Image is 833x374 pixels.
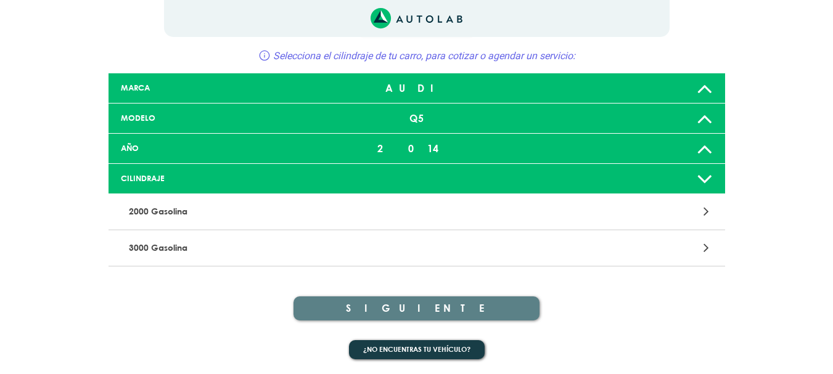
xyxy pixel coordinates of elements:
[112,112,315,124] div: MODELO
[315,106,519,131] div: Q5
[109,134,725,164] a: AÑO 2014
[109,164,725,194] a: CILINDRAJE
[112,173,315,184] div: CILINDRAJE
[349,340,485,359] button: ¿No encuentras tu vehículo?
[112,82,315,94] div: MARCA
[371,12,462,23] a: Link al sitio de autolab
[124,237,508,259] p: 3000 Gasolina
[124,200,508,223] p: 2000 Gasolina
[315,76,519,100] div: AUDI
[112,142,315,154] div: AÑO
[273,50,575,62] span: Selecciona el cilindraje de tu carro, para cotizar o agendar un servicio:
[109,104,725,134] a: MODELO Q5
[315,136,519,161] div: 2014
[293,296,540,320] button: SIGUIENTE
[109,73,725,104] a: MARCA AUDI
